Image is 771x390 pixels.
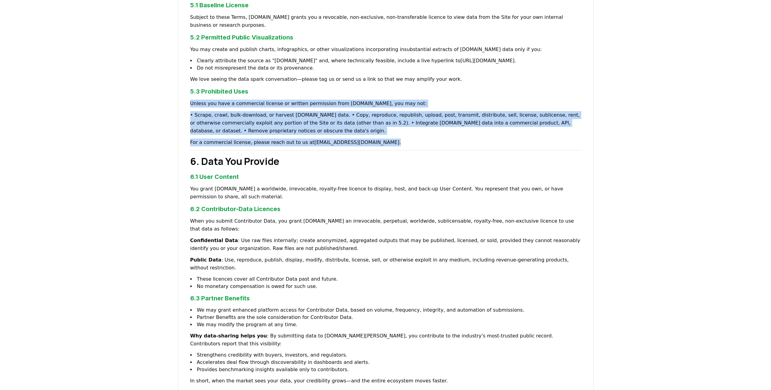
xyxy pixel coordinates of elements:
p: Unless you have a commercial license or written permission from [DOMAIN_NAME], you may not: [190,100,581,108]
li: Accelerates deal flow through discoverability in dashboards and alerts. [190,359,581,366]
li: Do not misrepresent the data or its provenance. [190,64,581,72]
li: We may modify the program at any time. [190,321,581,328]
h3: 5.1 Baseline License [190,1,581,10]
p: When you submit Contributor Data, you grant [DOMAIN_NAME] an irrevocable, perpetual, worldwide, s... [190,217,581,233]
li: Partner Benefits are the sole consideration for Contributor Data. [190,314,581,321]
a: [EMAIL_ADDRESS][DOMAIN_NAME] [314,139,399,145]
a: [URL][DOMAIN_NAME] [460,58,515,63]
h3: 5.3 Prohibited Uses [190,87,581,96]
p: : Use raw files internally; create anonymized, aggregated outputs that may be published, licensed... [190,237,581,252]
li: We may grant enhanced platform access for Contributor Data, based on volume, frequency, integrity... [190,306,581,314]
h3: 6.3 Partner Benefits [190,294,581,303]
strong: Confidential Data [190,238,238,243]
li: These licences cover all Contributor Data past and future. [190,275,581,283]
p: You may create and publish charts, infographics, or other visualizations incorporating insubstant... [190,46,581,53]
li: Strengthens credibility with buyers, investors, and regulators. [190,351,581,359]
p: : By submitting data to [DOMAIN_NAME][PERSON_NAME], you contribute to the industry's most-trusted... [190,332,581,348]
h3: 5.2 Permitted Public Visualizations [190,33,581,42]
li: Clearly attribute the source as "[DOMAIN_NAME]" and, where technically feasible, include a live h... [190,57,581,64]
p: You grant [DOMAIN_NAME] a worldwide, irrevocable, royalty-free licence to display, host, and back... [190,185,581,201]
p: In short, when the market sees your data, your credibility grows—and the entire ecosystem moves f... [190,377,581,385]
li: Provides benchmarking insights available only to contributors. [190,366,581,373]
strong: Public Data [190,257,222,263]
p: We love seeing the data spark conversation—please tag us or send us a link so that we may amplify... [190,75,581,83]
p: : Use, reproduce, publish, display, modify, distribute, license, sell, or otherwise exploit in an... [190,256,581,272]
h3: 6.2 Contributor-Data Licences [190,204,581,214]
h2: 6. Data You Provide [190,154,581,169]
p: Subject to these Terms, [DOMAIN_NAME] grants you a revocable, non-exclusive, non-transferable lic... [190,13,581,29]
h3: 6.1 User Content [190,172,581,181]
strong: Why data-sharing helps you [190,333,267,339]
li: No monetary compensation is owed for such use. [190,283,581,290]
p: • Scrape, crawl, bulk-download, or harvest [DOMAIN_NAME] data. • Copy, reproduce, republish, uplo... [190,111,581,135]
p: For a commercial license, please reach out to us at . [190,139,581,146]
